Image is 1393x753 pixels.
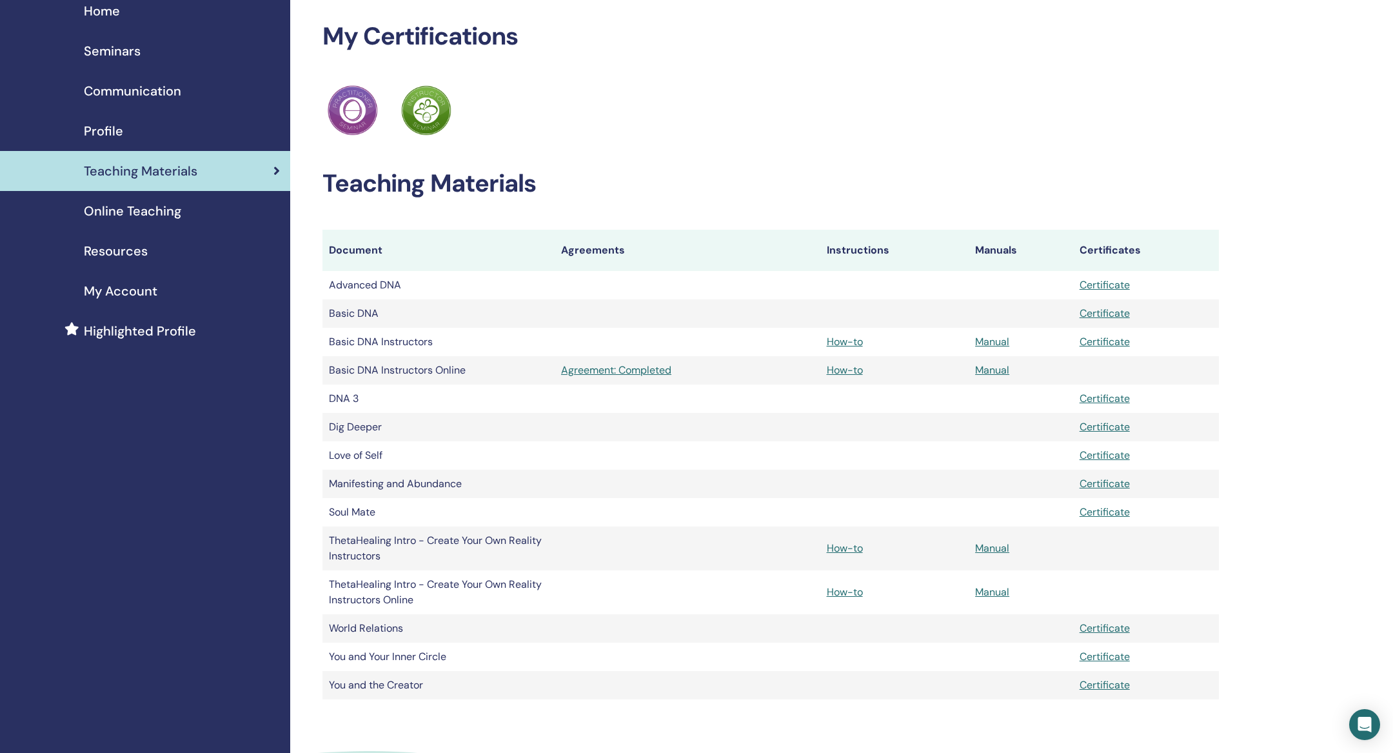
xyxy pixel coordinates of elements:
[322,643,555,671] td: You and Your Inner Circle
[322,356,555,385] td: Basic DNA Instructors Online
[975,541,1009,555] a: Manual
[322,413,555,441] td: Dig Deeper
[1080,278,1130,292] a: Certificate
[827,363,863,377] a: How-to
[322,527,555,570] td: ThetaHealing Intro - Create Your Own Reality Instructors
[322,614,555,643] td: World Relations
[84,121,123,141] span: Profile
[322,671,555,699] td: You and the Creator
[975,585,1009,599] a: Manual
[322,441,555,470] td: Love of Self
[1080,621,1130,635] a: Certificate
[1080,678,1130,692] a: Certificate
[1080,392,1130,405] a: Certificate
[1073,230,1219,271] th: Certificates
[322,470,555,498] td: Manifesting and Abundance
[827,585,863,599] a: How-to
[322,570,555,614] td: ThetaHealing Intro - Create Your Own Reality Instructors Online
[555,230,820,271] th: Agreements
[1080,448,1130,462] a: Certificate
[322,299,555,328] td: Basic DNA
[1080,650,1130,663] a: Certificate
[84,161,197,181] span: Teaching Materials
[1080,335,1130,348] a: Certificate
[322,271,555,299] td: Advanced DNA
[322,498,555,527] td: Soul Mate
[322,22,1219,52] h2: My Certifications
[1349,709,1380,740] div: Open Intercom Messenger
[1080,306,1130,320] a: Certificate
[1080,420,1130,434] a: Certificate
[827,541,863,555] a: How-to
[975,335,1009,348] a: Manual
[84,41,141,61] span: Seminars
[84,281,157,301] span: My Account
[1080,477,1130,490] a: Certificate
[328,85,378,136] img: Practitioner
[401,85,451,136] img: Practitioner
[84,81,181,101] span: Communication
[827,335,863,348] a: How-to
[84,1,120,21] span: Home
[322,328,555,356] td: Basic DNA Instructors
[1080,505,1130,519] a: Certificate
[820,230,969,271] th: Instructions
[322,385,555,413] td: DNA 3
[84,321,196,341] span: Highlighted Profile
[84,241,148,261] span: Resources
[322,169,1219,199] h2: Teaching Materials
[84,201,181,221] span: Online Teaching
[975,363,1009,377] a: Manual
[561,363,814,378] a: Agreement: Completed
[322,230,555,271] th: Document
[969,230,1073,271] th: Manuals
